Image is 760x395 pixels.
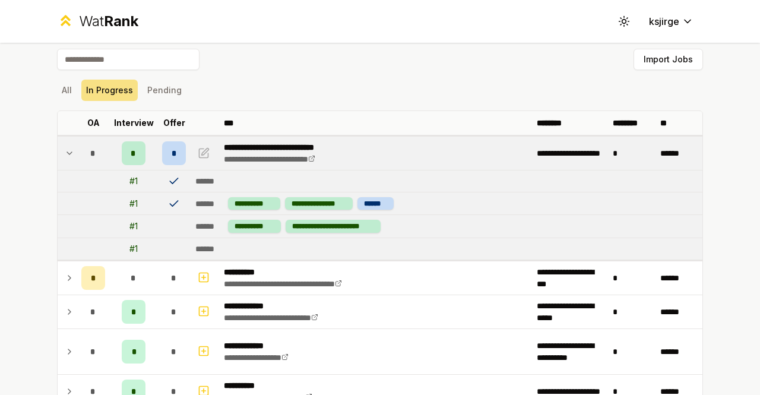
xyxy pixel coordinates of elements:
div: Wat [79,12,138,31]
button: Import Jobs [634,49,703,70]
button: All [57,80,77,101]
div: # 1 [129,243,138,255]
div: # 1 [129,220,138,232]
p: OA [87,117,100,129]
button: ksjirge [639,11,703,32]
span: Rank [104,12,138,30]
p: Interview [114,117,154,129]
div: # 1 [129,198,138,210]
p: Offer [163,117,185,129]
span: ksjirge [649,14,679,29]
button: In Progress [81,80,138,101]
a: WatRank [57,12,138,31]
div: # 1 [129,175,138,187]
button: Pending [142,80,186,101]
